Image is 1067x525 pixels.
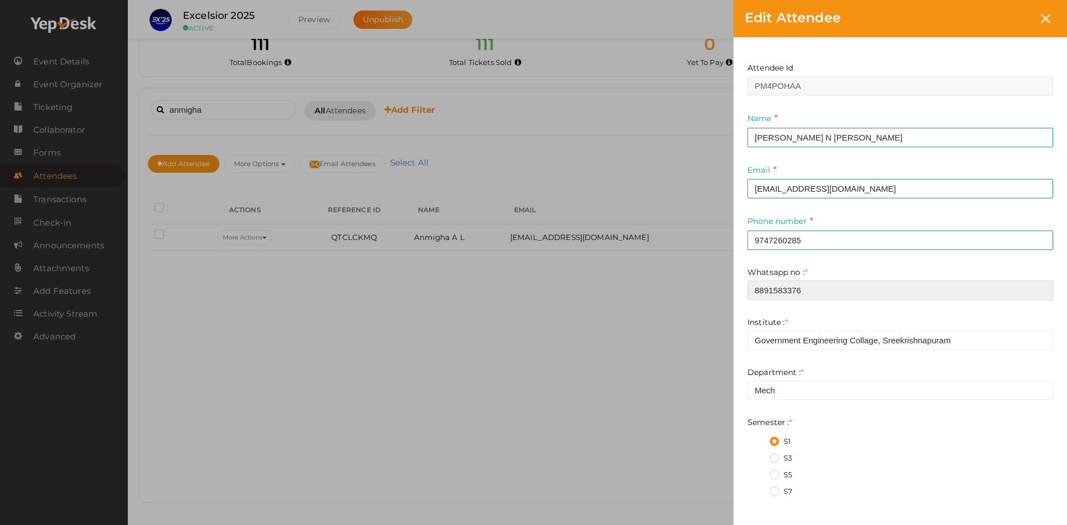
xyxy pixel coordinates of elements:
[745,9,841,26] span: Edit Attendee
[747,62,794,73] label: Attendee Id
[770,453,792,464] label: S3
[747,281,1053,300] input: Enter registrant whatsapp no here.
[747,215,813,228] label: Phone number
[747,417,792,428] label: Semester :
[770,486,792,497] label: S7
[747,367,804,378] label: Department :
[747,381,1053,400] input: Enter registrant department here.
[747,164,776,177] label: Email
[747,267,807,278] label: Whatsapp no :
[747,317,788,328] label: Institute :
[770,436,791,447] label: S1
[747,331,1053,350] input: Enter registrant institute name here.
[747,112,777,125] label: Name
[770,469,792,481] label: S5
